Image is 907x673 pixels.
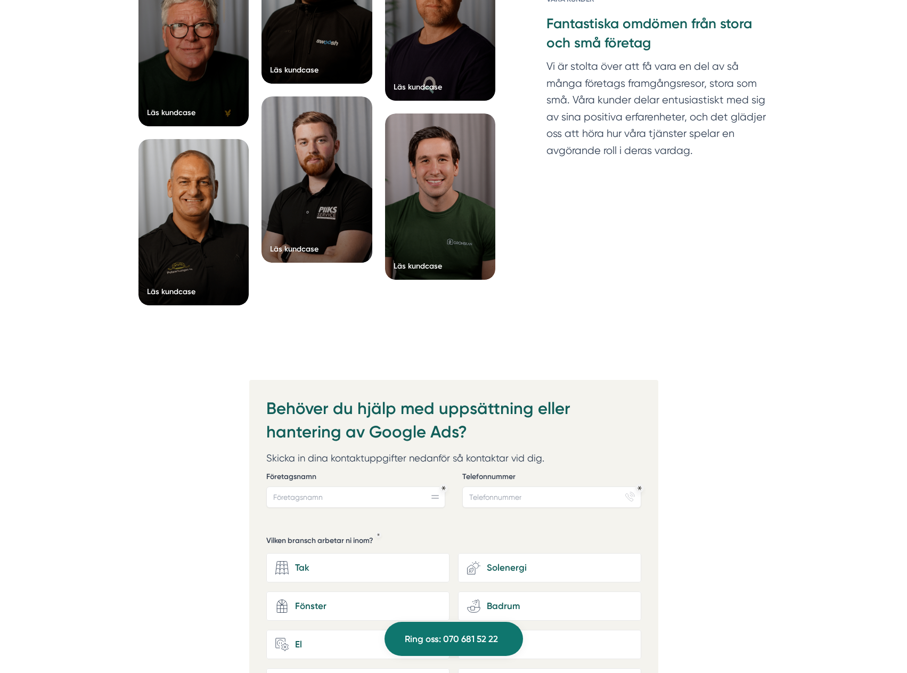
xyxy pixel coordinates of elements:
[266,472,445,485] label: Företagsnamn
[638,486,642,490] div: Obligatoriskt
[270,64,318,75] div: Läs kundcase
[266,536,373,549] h5: Vilken bransch arbetar ni inom?
[442,486,446,490] div: Obligatoriskt
[147,107,195,118] div: Läs kundcase
[405,632,498,646] span: Ring oss: 070 681 52 22
[385,113,496,280] a: Läs kundcase
[546,58,769,164] p: Vi är stolta över att få vara en del av så många företags framgångsresor, stora som små. Våra kun...
[266,450,641,466] p: Skicka in dina kontaktuppgifter nedanför så kontaktar vid dig.
[462,486,641,508] input: Telefonnummer
[266,397,641,450] h2: Behöver du hjälp med uppsättning eller hantering av Google Ads?
[262,96,372,263] a: Läs kundcase
[394,261,442,271] div: Läs kundcase
[270,244,318,254] div: Läs kundcase
[138,139,249,305] a: Läs kundcase
[394,82,442,92] div: Läs kundcase
[266,486,445,508] input: Företagsnamn
[385,622,523,656] a: Ring oss: 070 681 52 22
[377,533,380,537] div: Obligatoriskt
[462,472,641,485] label: Telefonnummer
[546,14,769,58] h3: Fantastiska omdömen från stora och små företag
[147,286,195,297] div: Läs kundcase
